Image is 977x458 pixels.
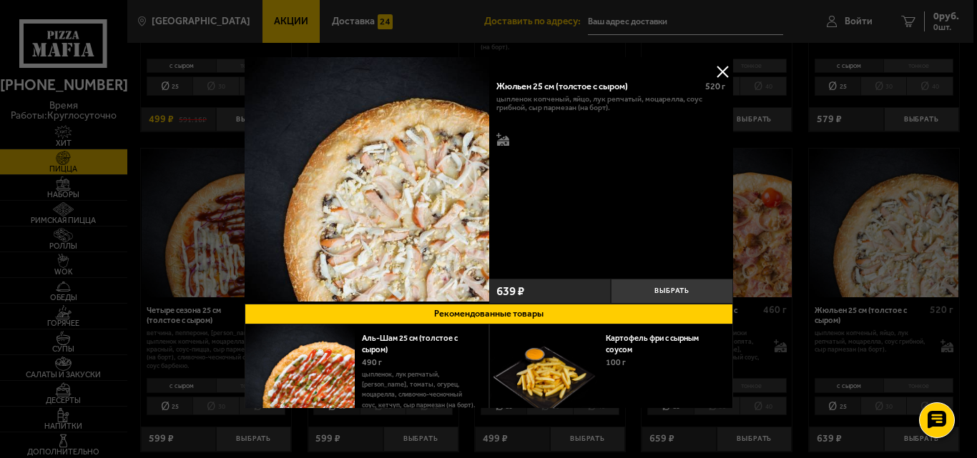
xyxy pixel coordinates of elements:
[361,369,477,410] p: цыпленок, лук репчатый, [PERSON_NAME], томаты, огурец, моцарелла, сливочно-чесночный соус, кетчуп...
[361,333,457,355] a: Аль-Шам 25 см (толстое с сыром)
[496,95,725,111] p: цыпленок копченый, яйцо, лук репчатый, моцарелла, соус грибной, сыр пармезан (на борт).
[606,357,626,367] span: 100 г
[361,357,381,367] span: 490 г
[245,57,489,304] a: Жюльен 25 см (толстое с сыром)
[245,57,489,302] img: Жюльен 25 см (толстое с сыром)
[245,304,733,324] button: Рекомендованные товары
[606,333,699,355] a: Картофель фри с сырным соусом
[496,285,524,297] span: 639 ₽
[705,81,725,91] span: 520 г
[611,279,733,304] button: Выбрать
[496,81,696,91] div: Жюльен 25 см (толстое с сыром)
